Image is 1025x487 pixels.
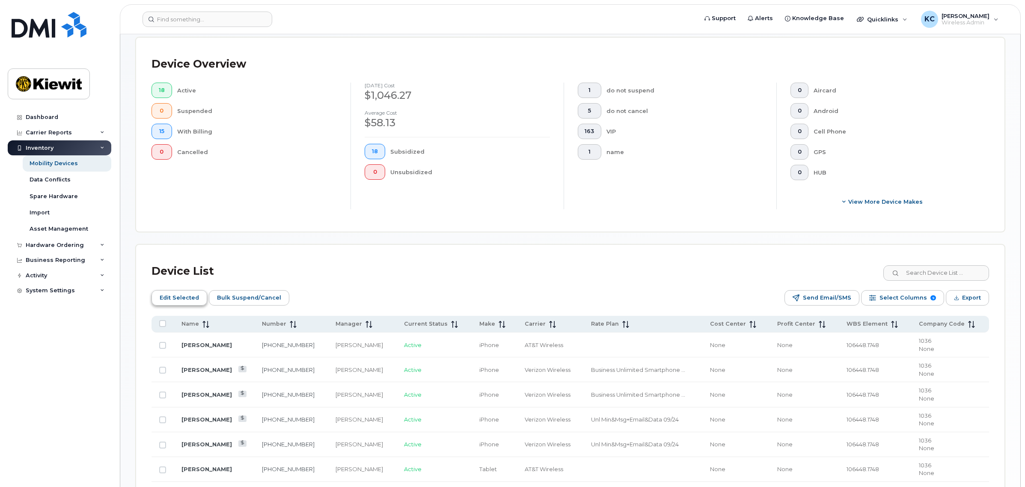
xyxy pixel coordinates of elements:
[404,441,422,448] span: Active
[847,441,879,448] span: 106448.1748
[262,441,315,448] a: [PHONE_NUMBER]
[177,103,337,119] div: Suspended
[710,320,746,328] span: Cost Center
[152,290,207,306] button: Edit Selected
[181,366,232,373] a: [PERSON_NAME]
[181,391,232,398] a: [PERSON_NAME]
[798,169,802,176] span: 0
[606,103,763,119] div: do not cancel
[404,341,422,348] span: Active
[181,466,232,472] a: [PERSON_NAME]
[336,440,389,448] div: [PERSON_NAME]
[814,124,975,139] div: Cell Phone
[784,290,859,306] button: Send Email/SMS
[847,416,879,423] span: 106448.1748
[790,165,809,180] button: 0
[578,144,602,160] button: 1
[365,164,385,180] button: 0
[847,466,879,472] span: 106448.1748
[217,291,281,304] span: Bulk Suspend/Cancel
[479,391,499,398] span: iPhone
[336,341,389,349] div: [PERSON_NAME]
[777,366,793,373] span: None
[152,124,172,139] button: 15
[159,148,165,155] span: 0
[790,103,809,119] button: 0
[585,128,594,135] span: 163
[238,440,247,447] a: View Last Bill
[479,416,499,423] span: iPhone
[479,466,497,472] span: Tablet
[919,320,965,328] span: Company Code
[365,110,550,116] h4: Average cost
[525,341,563,348] span: AT&T Wireless
[814,165,975,180] div: HUB
[591,416,679,423] span: Unl Min&Msg+Email&Data 09/24
[798,107,802,114] span: 0
[848,198,923,206] span: View More Device Makes
[365,144,385,159] button: 18
[710,466,725,472] span: None
[606,144,763,160] div: name
[152,144,172,160] button: 0
[919,420,934,427] span: None
[152,83,172,98] button: 18
[919,445,934,451] span: None
[962,291,981,304] span: Export
[181,341,232,348] a: [PERSON_NAME]
[803,291,851,304] span: Send Email/SMS
[585,148,594,155] span: 1
[606,124,763,139] div: VIP
[606,83,763,98] div: do not suspend
[790,194,975,209] button: View More Device Makes
[262,466,315,472] a: [PHONE_NUMBER]
[159,87,165,94] span: 18
[238,391,247,397] a: View Last Bill
[238,416,247,422] a: View Last Bill
[798,87,802,94] span: 0
[479,320,495,328] span: Make
[919,370,934,377] span: None
[591,391,685,398] span: Business Unlimited Smartphone 09/24
[479,366,499,373] span: iPhone
[591,320,619,328] span: Rate Plan
[915,11,1004,28] div: Katy Chan-Vien
[390,144,550,159] div: Subsidized
[919,395,934,402] span: None
[919,462,931,469] span: 1036
[152,260,214,282] div: Device List
[372,148,378,155] span: 18
[798,148,802,155] span: 0
[372,169,378,175] span: 0
[847,341,879,348] span: 106448.1748
[919,387,931,394] span: 1036
[181,416,232,423] a: [PERSON_NAME]
[525,466,563,472] span: AT&T Wireless
[262,416,315,423] a: [PHONE_NUMBER]
[712,14,736,23] span: Support
[851,11,913,28] div: Quicklinks
[479,441,499,448] span: iPhone
[578,83,602,98] button: 1
[814,83,975,98] div: Aircard
[777,341,793,348] span: None
[336,391,389,399] div: [PERSON_NAME]
[152,103,172,119] button: 0
[238,366,247,372] a: View Last Bill
[779,10,850,27] a: Knowledge Base
[755,14,773,23] span: Alerts
[777,416,793,423] span: None
[867,16,898,23] span: Quicklinks
[710,416,725,423] span: None
[177,124,337,139] div: With Billing
[790,83,809,98] button: 0
[777,320,815,328] span: Profit Center
[404,391,422,398] span: Active
[479,341,499,348] span: iPhone
[919,437,931,444] span: 1036
[883,265,989,281] input: Search Device List ...
[177,144,337,160] div: Cancelled
[365,83,550,88] h4: [DATE] cost
[160,291,199,304] span: Edit Selected
[710,391,725,398] span: None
